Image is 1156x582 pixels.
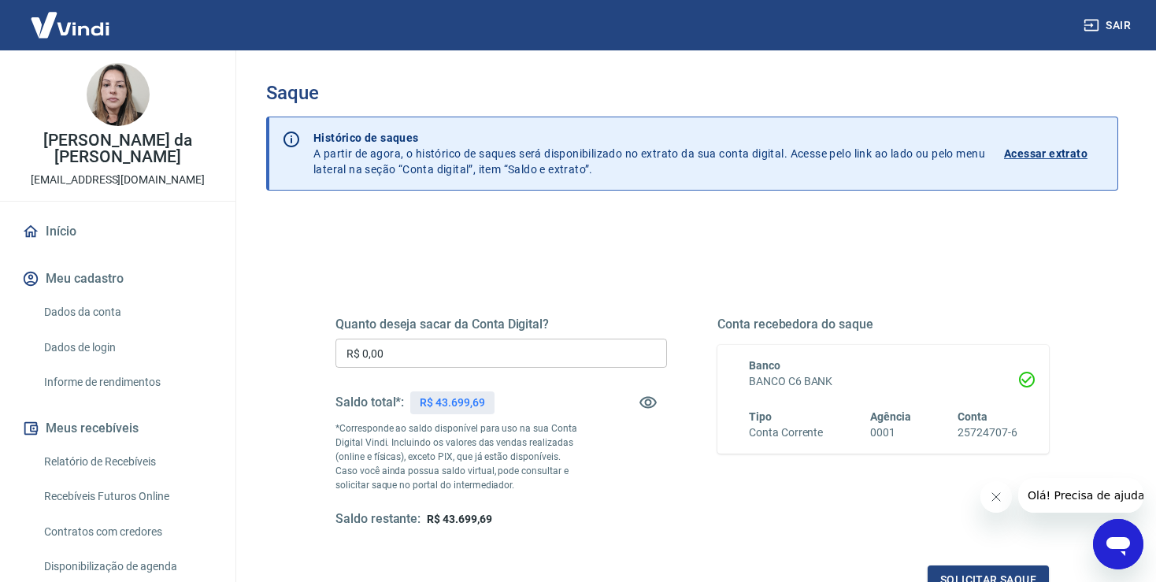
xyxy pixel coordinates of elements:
button: Meu cadastro [19,261,217,296]
a: Informe de rendimentos [38,366,217,399]
iframe: Botão para abrir a janela de mensagens [1093,519,1143,569]
button: Meus recebíveis [19,411,217,446]
p: Acessar extrato [1004,146,1087,161]
span: Banco [749,359,780,372]
a: Contratos com credores [38,516,217,548]
h6: 0001 [870,424,911,441]
iframe: Fechar mensagem [980,481,1012,513]
a: Início [19,214,217,249]
h5: Saldo total*: [335,395,404,410]
a: Dados da conta [38,296,217,328]
h3: Saque [266,82,1118,104]
img: 843186b2-8d6f-4c15-a557-d9997278eea6.jpeg [87,63,150,126]
h5: Conta recebedora do saque [717,317,1049,332]
img: Vindi [19,1,121,49]
a: Relatório de Recebíveis [38,446,217,478]
h5: Saldo restante: [335,511,421,528]
span: Olá! Precisa de ajuda? [9,11,132,24]
button: Sair [1080,11,1137,40]
p: Histórico de saques [313,130,985,146]
a: Acessar extrato [1004,130,1105,177]
span: Tipo [749,410,772,423]
h6: 25724707-6 [958,424,1017,441]
p: [EMAIL_ADDRESS][DOMAIN_NAME] [31,172,205,188]
span: Agência [870,410,911,423]
h6: Conta Corrente [749,424,823,441]
p: A partir de agora, o histórico de saques será disponibilizado no extrato da sua conta digital. Ac... [313,130,985,177]
a: Dados de login [38,332,217,364]
p: *Corresponde ao saldo disponível para uso na sua Conta Digital Vindi. Incluindo os valores das ve... [335,421,584,492]
span: Conta [958,410,987,423]
iframe: Mensagem da empresa [1018,478,1143,513]
p: R$ 43.699,69 [420,395,484,411]
a: Recebíveis Futuros Online [38,480,217,513]
h6: BANCO C6 BANK [749,373,1017,390]
span: R$ 43.699,69 [427,513,491,525]
h5: Quanto deseja sacar da Conta Digital? [335,317,667,332]
p: [PERSON_NAME] da [PERSON_NAME] [13,132,223,165]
